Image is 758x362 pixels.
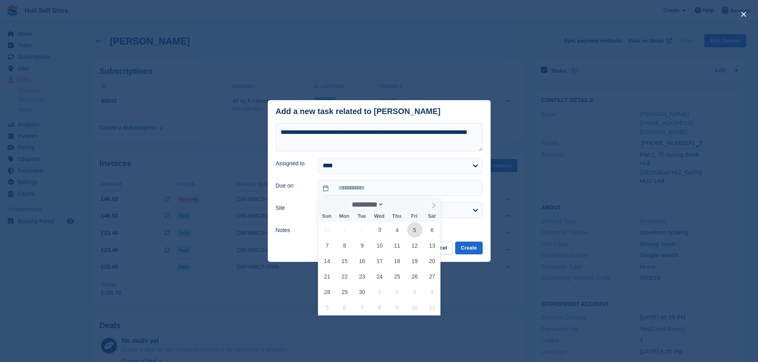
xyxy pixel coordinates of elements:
[355,238,370,253] span: September 9, 2025
[390,222,405,238] span: September 4, 2025
[276,159,309,168] label: Assigned to
[355,253,370,269] span: September 16, 2025
[337,284,353,300] span: September 29, 2025
[372,238,388,253] span: September 10, 2025
[390,300,405,315] span: October 9, 2025
[424,253,440,269] span: September 20, 2025
[390,253,405,269] span: September 18, 2025
[370,214,388,219] span: Wed
[372,300,388,315] span: October 8, 2025
[355,269,370,284] span: September 23, 2025
[320,284,335,300] span: September 28, 2025
[276,226,309,234] label: Notes
[337,253,353,269] span: September 15, 2025
[337,300,353,315] span: October 6, 2025
[355,284,370,300] span: September 30, 2025
[372,222,388,238] span: September 3, 2025
[407,300,423,315] span: October 10, 2025
[390,238,405,253] span: September 11, 2025
[355,300,370,315] span: October 7, 2025
[424,222,440,238] span: September 6, 2025
[318,214,335,219] span: Sun
[407,269,423,284] span: September 26, 2025
[372,269,388,284] span: September 24, 2025
[407,222,423,238] span: September 5, 2025
[407,284,423,300] span: October 3, 2025
[335,214,353,219] span: Mon
[276,182,309,190] label: Due on
[349,200,384,209] select: Month
[390,269,405,284] span: September 25, 2025
[423,214,440,219] span: Sat
[337,269,353,284] span: September 22, 2025
[320,253,335,269] span: September 14, 2025
[320,238,335,253] span: September 7, 2025
[424,300,440,315] span: October 11, 2025
[353,214,370,219] span: Tue
[455,242,482,255] button: Create
[384,200,409,209] input: Year
[320,300,335,315] span: October 5, 2025
[405,214,423,219] span: Fri
[337,238,353,253] span: September 8, 2025
[372,253,388,269] span: September 17, 2025
[424,269,440,284] span: September 27, 2025
[320,269,335,284] span: September 21, 2025
[372,284,388,300] span: October 1, 2025
[407,238,423,253] span: September 12, 2025
[320,222,335,238] span: August 31, 2025
[424,238,440,253] span: September 13, 2025
[390,284,405,300] span: October 2, 2025
[355,222,370,238] span: September 2, 2025
[424,284,440,300] span: October 4, 2025
[276,107,441,116] div: Add a new task related to [PERSON_NAME]
[407,253,423,269] span: September 19, 2025
[737,8,750,21] button: close
[388,214,405,219] span: Thu
[337,222,353,238] span: September 1, 2025
[276,204,309,212] label: Site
